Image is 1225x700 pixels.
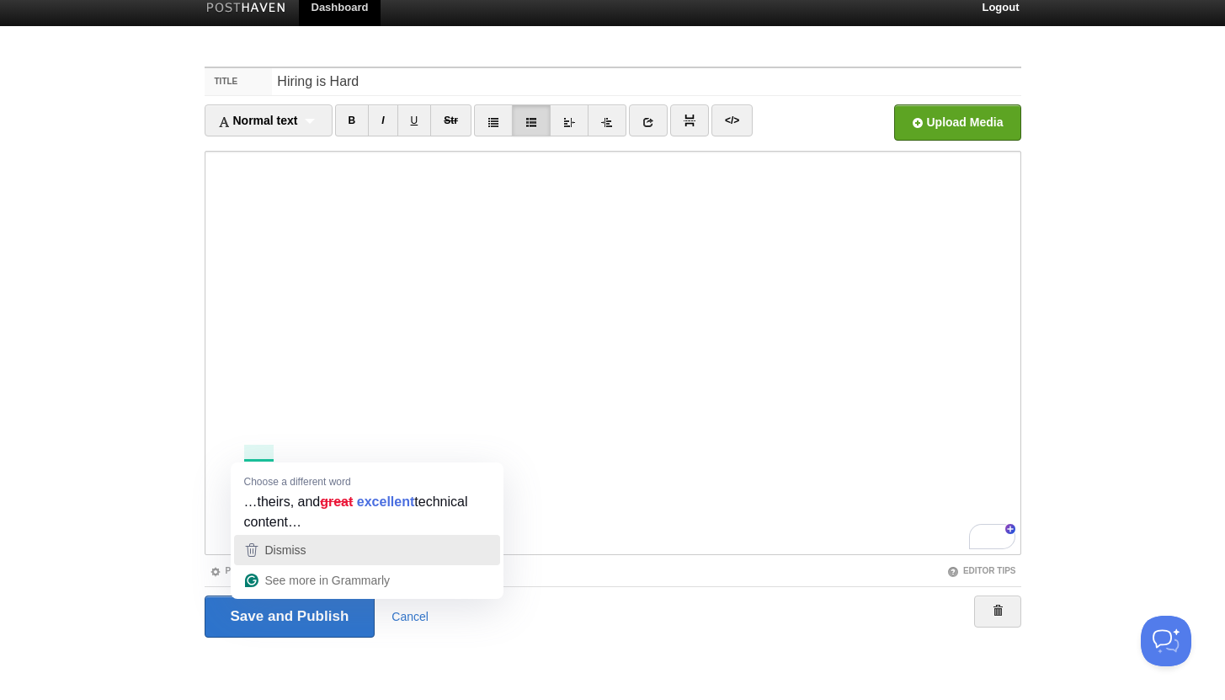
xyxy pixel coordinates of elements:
[210,566,293,575] a: Post Settings
[397,104,432,136] a: U
[444,115,458,126] del: Str
[391,610,429,623] a: Cancel
[218,114,298,127] span: Normal text
[430,104,471,136] a: Str
[368,104,397,136] a: I
[711,104,753,136] a: </>
[205,68,273,95] label: Title
[947,566,1016,575] a: Editor Tips
[1141,616,1191,666] iframe: Help Scout Beacon - Open
[206,3,286,15] img: Posthaven-bar
[205,596,375,638] input: Save and Publish
[335,104,370,136] a: B
[684,115,695,126] img: pagebreak-icon.png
